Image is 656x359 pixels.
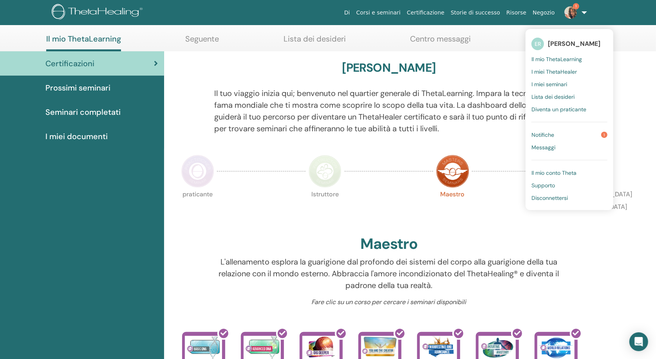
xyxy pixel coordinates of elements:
ul: 1 [526,29,613,210]
a: Corsi e seminari [353,5,404,20]
a: Risorse [503,5,529,20]
a: Notifiche1 [531,129,607,141]
a: Seguente [186,34,219,49]
img: Master [436,155,469,188]
span: Certificazioni [45,58,94,69]
span: ER [531,38,544,50]
a: I miei seminari [531,78,607,91]
img: default.jpg [564,6,577,19]
span: Il mio conto Theta [531,169,576,176]
a: Negozio [529,5,558,20]
span: Seminari completati [45,106,121,118]
h2: Maestro [360,235,417,253]
span: Messaggi [531,144,555,151]
span: Lista dei desideri [531,93,575,100]
a: Disconnettersi [531,192,607,204]
a: Il mio conto Theta [531,167,607,179]
p: Il tuo viaggio inizia qui; benvenuto nel quartier generale di ThetaLearning. Impara la tecnica di... [214,87,564,134]
p: Fare clic su un corso per cercare i seminari disponibili [214,297,564,307]
span: I miei seminari [531,81,567,88]
span: 1 [601,132,607,138]
span: Diventa un praticante [531,106,586,113]
span: Il mio ThetaLearning [531,56,582,63]
p: Maestro [436,191,469,224]
span: I miei documenti [45,131,108,142]
span: Disconnettersi [531,194,568,201]
a: Il mio ThetaLearning [46,34,121,51]
a: Messaggi [531,141,607,154]
a: Lista dei desideri [531,91,607,103]
span: Prossimi seminari [45,82,110,94]
div: Open Intercom Messenger [629,332,648,351]
img: Practitioner [181,155,214,188]
a: Certificazione [404,5,448,20]
span: 1 [573,3,579,9]
span: I miei ThetaHealer [531,68,577,75]
a: Lista dei desideri [284,34,346,49]
a: ER[PERSON_NAME] [531,35,607,53]
a: Di [341,5,353,20]
img: You and the Creator [361,336,398,357]
a: Diventa un praticante [531,103,607,116]
a: Il mio ThetaLearning [531,53,607,65]
span: Supporto [531,182,555,189]
a: I miei ThetaHealer [531,65,607,78]
img: Instructor [309,155,342,188]
p: Istruttore [309,191,342,224]
p: praticante [181,191,214,224]
img: logo.png [52,4,145,22]
p: L'allenamento esplora la guarigione dal profondo dei sistemi del corpo alla guarigione della tua ... [214,256,564,291]
a: Storie di successo [448,5,503,20]
span: Notifiche [531,131,554,138]
span: [PERSON_NAME] [548,40,600,48]
a: Supporto [531,179,607,192]
a: Centro messaggi [410,34,471,49]
h3: [PERSON_NAME] [342,61,436,75]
